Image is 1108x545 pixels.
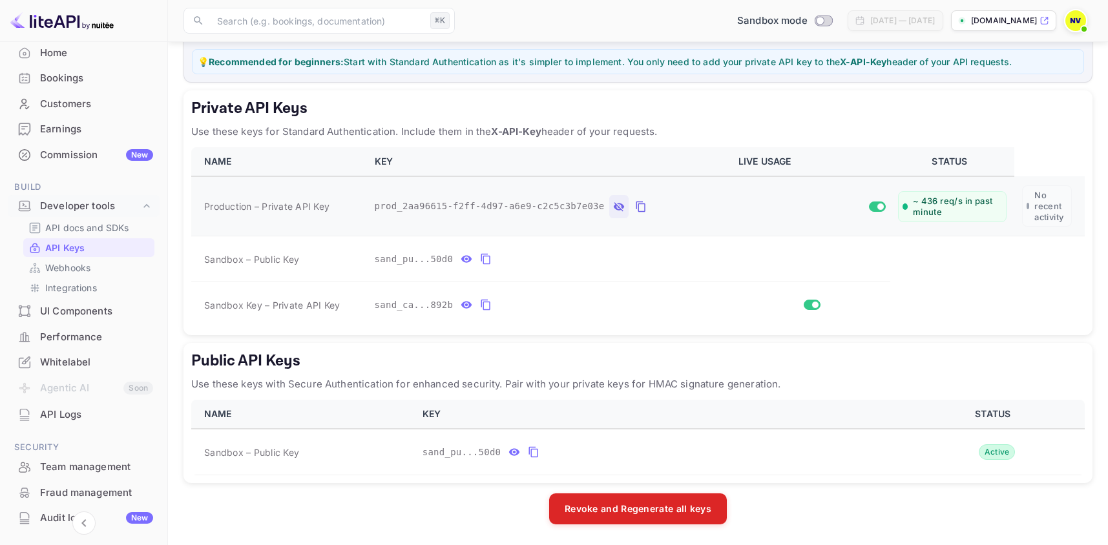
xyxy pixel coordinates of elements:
div: UI Components [40,304,153,319]
a: Earnings [8,117,160,141]
button: Revoke and Regenerate all keys [549,493,727,524]
th: LIVE USAGE [731,147,890,176]
div: Integrations [23,278,154,297]
p: [DOMAIN_NAME] [971,15,1037,26]
a: Fraud management [8,480,160,504]
table: private api keys table [191,147,1085,327]
a: Audit logsNew [8,506,160,530]
div: [DATE] — [DATE] [870,15,935,26]
span: sand_ca...892b [375,298,454,312]
strong: Recommended for beginners: [209,56,344,67]
th: STATUS [890,147,1014,176]
a: UI Components [8,299,160,323]
p: API Keys [45,241,85,254]
div: API docs and SDKs [23,218,154,237]
div: Developer tools [8,195,160,218]
div: Home [40,46,153,61]
div: Switch to Production mode [732,14,837,28]
span: Production – Private API Key [204,200,329,213]
div: Customers [8,92,160,117]
div: Earnings [8,117,160,142]
table: public api keys table [191,400,1085,475]
button: Collapse navigation [72,511,96,535]
h5: Public API Keys [191,351,1085,371]
img: LiteAPI logo [10,10,114,31]
a: API Keys [28,241,149,254]
p: Integrations [45,281,97,294]
div: New [126,512,153,524]
a: API Logs [8,402,160,426]
h5: Private API Keys [191,98,1085,119]
div: Audit logs [40,511,153,526]
img: Nicholas Valbusa [1065,10,1086,31]
div: API Logs [40,407,153,422]
span: Sandbox mode [737,14,808,28]
span: Build [8,180,160,194]
a: Integrations [28,281,149,294]
strong: X-API-Key [840,56,886,67]
span: Sandbox – Public Key [204,446,299,459]
span: prod_2aa96615-f2ff-4d97-a6e9-c2c5c3b7e03e [375,200,605,213]
div: Active [979,444,1016,460]
div: UI Components [8,299,160,324]
span: Sandbox – Public Key [204,252,299,266]
p: Use these keys with Secure Authentication for enhanced security. Pair with your private keys for ... [191,376,1085,392]
span: Security [8,440,160,455]
th: KEY [367,147,731,176]
div: API Keys [23,238,154,257]
strong: X-API-Key [491,125,541,138]
th: STATUS [906,400,1085,429]
th: KEY [415,400,906,429]
div: Earnings [40,122,153,137]
div: ⌘K [430,12,450,29]
a: Customers [8,92,160,116]
div: Customers [40,97,153,112]
div: Bookings [40,71,153,86]
div: Whitelabel [40,355,153,370]
div: Webhooks [23,258,154,277]
div: Fraud management [8,480,160,506]
span: sand_pu...50d0 [375,252,454,266]
p: Use these keys for Standard Authentication. Include them in the header of your requests. [191,124,1085,139]
p: Webhooks [45,261,90,274]
th: NAME [191,400,415,429]
div: Performance [8,325,160,350]
a: Home [8,41,160,65]
div: API Logs [8,402,160,427]
span: sand_pu...50d0 [423,446,501,459]
a: Whitelabel [8,350,160,374]
div: Performance [40,330,153,345]
div: New [126,149,153,161]
div: CommissionNew [8,143,160,168]
input: Search (e.g. bookings, documentation) [209,8,425,34]
span: ~ 436 req/s in past minute [913,196,1002,218]
div: Commission [40,148,153,163]
div: Team management [40,460,153,475]
p: API docs and SDKs [45,221,129,234]
div: Developer tools [40,199,140,214]
th: NAME [191,147,367,176]
div: Fraud management [40,486,153,500]
span: Sandbox Key – Private API Key [204,300,340,311]
a: Team management [8,455,160,478]
div: Team management [8,455,160,480]
a: Performance [8,325,160,349]
div: Audit logsNew [8,506,160,531]
span: No recent activity [1034,190,1067,222]
div: Bookings [8,66,160,91]
a: API docs and SDKs [28,221,149,234]
a: Webhooks [28,261,149,274]
div: Whitelabel [8,350,160,375]
p: 💡 Start with Standard Authentication as it's simpler to implement. You only need to add your priv... [198,55,1078,68]
a: CommissionNew [8,143,160,167]
a: Bookings [8,66,160,90]
div: Home [8,41,160,66]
